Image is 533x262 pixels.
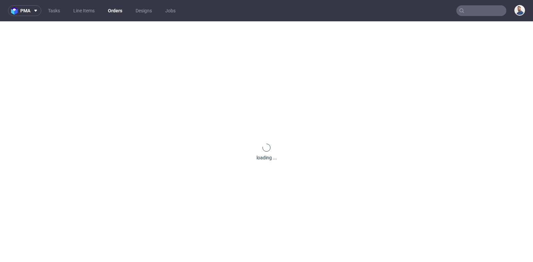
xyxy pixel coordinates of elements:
[69,5,99,16] a: Line Items
[132,5,156,16] a: Designs
[104,5,126,16] a: Orders
[11,7,20,15] img: logo
[515,6,524,15] img: Michał Rachański
[161,5,180,16] a: Jobs
[44,5,64,16] a: Tasks
[20,8,30,13] span: pma
[257,154,277,161] div: loading ...
[8,5,41,16] button: pma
